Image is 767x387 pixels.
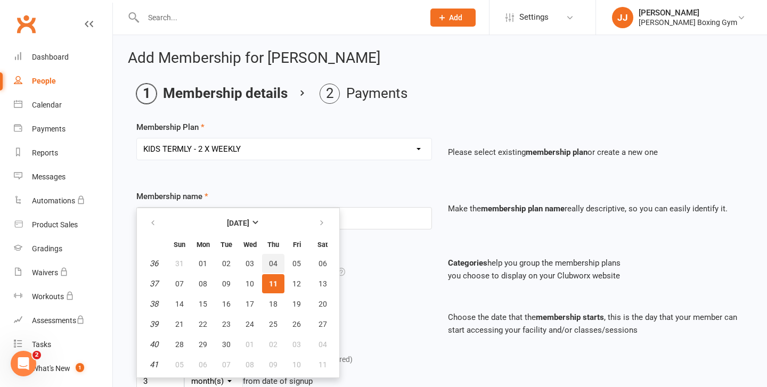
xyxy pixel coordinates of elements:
span: 03 [292,340,301,349]
button: 04 [309,335,336,354]
button: 27 [309,315,336,334]
button: 30 [215,335,238,354]
div: Workouts [32,292,64,301]
a: Gradings [14,237,112,261]
span: 24 [246,320,254,328]
a: Waivers [14,261,112,285]
span: 19 [292,300,301,308]
div: Automations [32,196,75,205]
a: Product Sales [14,213,112,237]
label: Membership Plan [136,121,205,134]
span: 29 [199,340,207,349]
span: 05 [292,259,301,268]
small: Friday [293,241,301,249]
button: 13 [309,274,336,293]
span: 25 [269,320,278,328]
span: 06 [319,259,327,268]
button: 18 [262,294,284,314]
small: Monday [197,241,210,249]
span: 21 [175,320,184,328]
span: 07 [222,360,231,369]
span: 11 [269,279,278,288]
span: 02 [269,340,278,349]
a: Workouts [14,285,112,309]
button: 11 [309,355,336,374]
button: 02 [215,254,238,273]
button: 23 [215,315,238,334]
strong: membership plan name [481,204,565,213]
em: 40 [150,340,158,349]
button: 06 [192,355,214,374]
button: 25 [262,315,284,334]
span: Settings [519,5,549,29]
span: Add [449,13,462,22]
button: 08 [192,274,214,293]
span: 18 [269,300,278,308]
button: 14 [168,294,191,314]
button: 03 [239,254,261,273]
button: 24 [239,315,261,334]
button: 16 [215,294,238,314]
div: Reports [32,149,58,157]
small: Tuesday [221,241,232,249]
a: Messages [14,165,112,189]
input: Enter membership name [136,207,432,229]
iframe: Intercom live chat [11,351,36,376]
span: 27 [319,320,327,328]
div: Assessments [32,316,85,325]
button: 08 [239,355,261,374]
span: 14 [175,300,184,308]
span: 05 [175,360,184,369]
button: 19 [285,294,308,314]
input: Search... [140,10,417,25]
button: 26 [285,315,308,334]
span: 12 [292,279,301,288]
button: 12 [285,274,308,293]
span: 20 [319,300,327,308]
a: Assessments [14,309,112,333]
small: Saturday [317,241,328,249]
span: 01 [199,259,207,268]
div: What's New [32,364,70,373]
button: 10 [239,274,261,293]
a: Clubworx [13,11,39,37]
span: 26 [292,320,301,328]
button: 01 [192,254,214,273]
button: 20 [309,294,336,314]
div: Calendar [32,101,62,109]
button: 06 [309,254,336,273]
p: Choose the date that the , this is the day that your member can start accessing your facility and... [448,311,744,336]
div: Tasks [32,340,51,349]
span: 10 [292,360,301,369]
a: Tasks [14,333,112,357]
a: Calendar [14,93,112,117]
button: Add [430,9,476,27]
span: 2 [32,351,41,359]
button: 03 [285,335,308,354]
span: 1 [76,363,84,372]
div: People [32,77,56,85]
span: 08 [246,360,254,369]
span: 13 [319,279,327,288]
li: Membership details [136,84,288,104]
button: 09 [262,355,284,374]
div: JJ [612,7,633,28]
h2: Add Membership for [PERSON_NAME] [128,50,752,67]
span: 03 [246,259,254,268]
a: Reports [14,141,112,165]
span: 30 [222,340,231,349]
strong: membership starts [536,312,604,322]
small: Thursday [267,241,279,249]
span: 31 [175,259,184,268]
button: 29 [192,335,214,354]
span: 23 [222,320,231,328]
span: 17 [246,300,254,308]
button: 31 [168,254,191,273]
button: 15 [192,294,214,314]
div: Payments [32,125,66,133]
button: 02 [262,335,284,354]
span: 16 [222,300,231,308]
em: 41 [150,360,158,369]
button: 10 [285,355,308,374]
span: 28 [175,340,184,349]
